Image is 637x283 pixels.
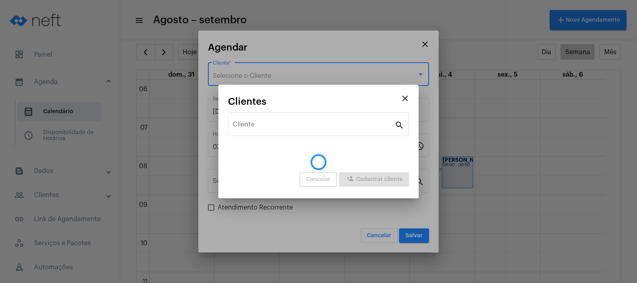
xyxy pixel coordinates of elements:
span: Cadastrar cliente [345,177,403,182]
button: Cadastrar cliente [339,172,409,187]
button: Cancelar [300,172,337,187]
mat-icon: search [395,120,404,130]
span: Cancelar [306,177,331,182]
mat-icon: person_add [345,175,355,185]
mat-icon: close [400,94,410,103]
input: Pesquisar cliente [233,122,395,130]
span: Clientes [228,96,266,107]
